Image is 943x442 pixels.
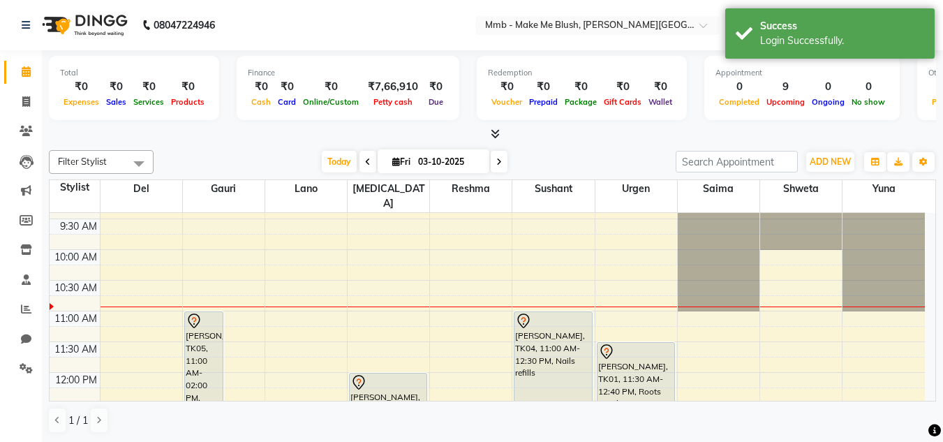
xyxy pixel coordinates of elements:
[248,67,448,79] div: Finance
[68,413,88,428] span: 1 / 1
[52,342,100,357] div: 11:30 AM
[274,97,299,107] span: Card
[645,79,676,95] div: ₹0
[848,97,889,107] span: No show
[600,97,645,107] span: Gift Cards
[52,281,100,295] div: 10:30 AM
[101,180,182,198] span: Del
[103,79,130,95] div: ₹0
[389,156,414,167] span: Fri
[248,97,274,107] span: Cash
[52,250,100,265] div: 10:00 AM
[265,180,347,198] span: Lano
[763,79,808,95] div: 9
[715,97,763,107] span: Completed
[58,156,107,167] span: Filter Stylist
[362,79,424,95] div: ₹7,66,910
[154,6,215,45] b: 08047224946
[103,97,130,107] span: Sales
[322,151,357,172] span: Today
[430,180,512,198] span: Reshma
[274,79,299,95] div: ₹0
[299,79,362,95] div: ₹0
[60,79,103,95] div: ₹0
[512,180,594,198] span: Sushant
[760,180,842,198] span: Shweta
[678,180,759,198] span: Saima
[561,79,600,95] div: ₹0
[60,97,103,107] span: Expenses
[50,180,100,195] div: Stylist
[526,79,561,95] div: ₹0
[370,97,416,107] span: Petty cash
[488,67,676,79] div: Redemption
[168,79,208,95] div: ₹0
[760,19,924,34] div: Success
[36,6,131,45] img: logo
[348,180,429,212] span: [MEDICAL_DATA]
[52,373,100,388] div: 12:00 PM
[600,79,645,95] div: ₹0
[842,180,925,198] span: Yuna
[597,343,674,412] div: [PERSON_NAME], TK01, 11:30 AM-12:40 PM, Roots Touchup Upto 1inch
[130,97,168,107] span: Services
[168,97,208,107] span: Products
[514,312,591,402] div: [PERSON_NAME], TK04, 11:00 AM-12:30 PM, Nails refills
[810,156,851,167] span: ADD NEW
[424,79,448,95] div: ₹0
[130,79,168,95] div: ₹0
[806,152,854,172] button: ADD NEW
[848,79,889,95] div: 0
[676,151,798,172] input: Search Appointment
[414,152,484,172] input: 2025-10-03
[763,97,808,107] span: Upcoming
[645,97,676,107] span: Wallet
[248,79,274,95] div: ₹0
[760,34,924,48] div: Login Successfully.
[488,97,526,107] span: Voucher
[715,67,889,79] div: Appointment
[52,311,100,326] div: 11:00 AM
[425,97,447,107] span: Due
[808,97,848,107] span: Ongoing
[561,97,600,107] span: Package
[715,79,763,95] div: 0
[183,180,265,198] span: Gauri
[808,79,848,95] div: 0
[57,219,100,234] div: 9:30 AM
[526,97,561,107] span: Prepaid
[299,97,362,107] span: Online/Custom
[60,67,208,79] div: Total
[595,180,677,198] span: Urgen
[488,79,526,95] div: ₹0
